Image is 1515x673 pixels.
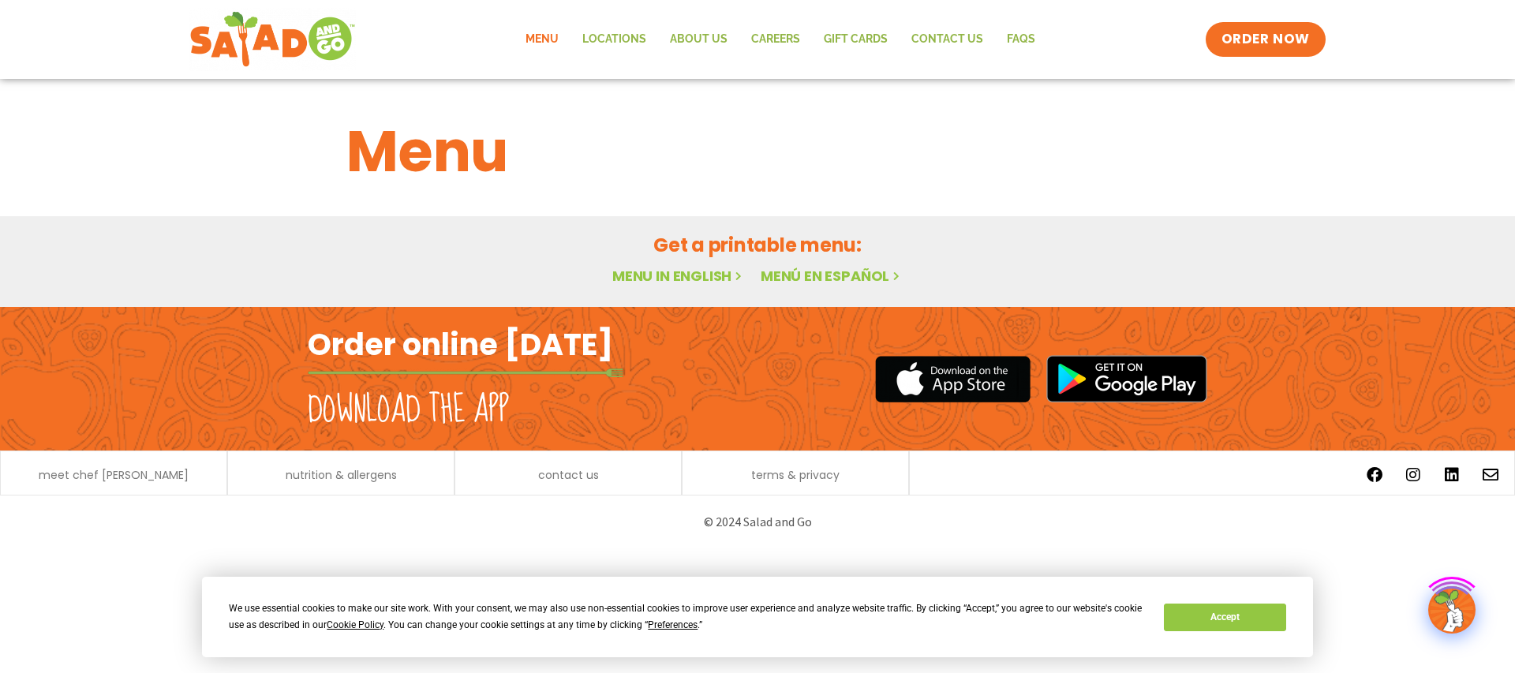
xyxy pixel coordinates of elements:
a: Menú en español [761,266,903,286]
a: meet chef [PERSON_NAME] [39,469,189,480]
h2: Download the app [308,388,509,432]
a: Locations [570,21,658,58]
span: Cookie Policy [327,619,383,630]
img: appstore [875,353,1031,405]
h1: Menu [346,109,1169,194]
nav: Menu [514,21,1047,58]
a: GIFT CARDS [812,21,900,58]
a: contact us [538,469,599,480]
a: FAQs [995,21,1047,58]
div: Cookie Consent Prompt [202,577,1313,657]
div: We use essential cookies to make our site work. With your consent, we may also use non-essential ... [229,600,1145,634]
a: Menu [514,21,570,58]
img: new-SAG-logo-768×292 [189,8,356,71]
img: fork [308,368,623,377]
button: Accept [1164,604,1285,631]
span: Preferences [648,619,698,630]
p: © 2024 Salad and Go [316,511,1199,533]
h2: Order online [DATE] [308,325,613,364]
a: nutrition & allergens [286,469,397,480]
a: Contact Us [900,21,995,58]
img: google_play [1046,355,1207,402]
a: terms & privacy [751,469,840,480]
a: Careers [739,21,812,58]
span: ORDER NOW [1221,30,1310,49]
h2: Get a printable menu: [346,231,1169,259]
a: About Us [658,21,739,58]
a: ORDER NOW [1206,22,1326,57]
a: Menu in English [612,266,745,286]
